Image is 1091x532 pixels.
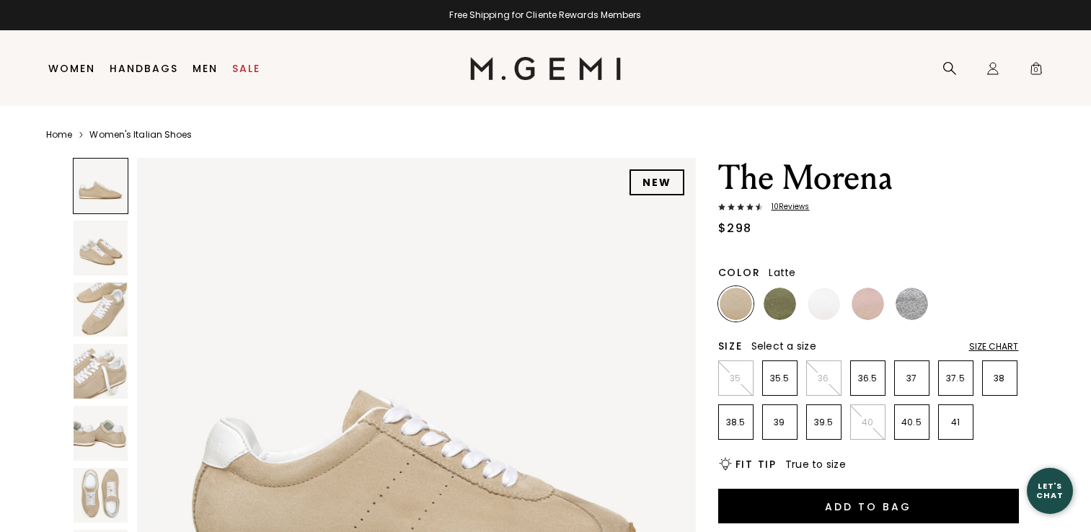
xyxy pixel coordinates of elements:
[785,457,846,471] span: True to size
[720,288,752,320] img: Latte
[74,283,128,337] img: The Morena
[807,373,841,384] p: 36
[718,220,752,237] div: $298
[808,288,840,320] img: White
[719,417,753,428] p: 38.5
[89,129,192,141] a: Women's Italian Shoes
[1027,482,1073,500] div: Let's Chat
[939,373,973,384] p: 37.5
[74,406,128,461] img: The Morena
[74,344,128,399] img: The Morena
[736,458,777,470] h2: Fit Tip
[852,288,884,320] img: Ballerina Pink
[470,57,621,80] img: M.Gemi
[807,417,841,428] p: 39.5
[851,373,885,384] p: 36.5
[74,468,128,523] img: The Morena
[630,169,684,195] div: NEW
[939,417,973,428] p: 41
[193,63,218,74] a: Men
[1029,64,1043,79] span: 0
[896,288,928,320] img: Silver
[751,339,816,353] span: Select a size
[764,288,796,320] img: Olive
[718,340,743,352] h2: Size
[718,158,1019,198] h1: The Morena
[74,221,128,275] img: The Morena
[719,373,753,384] p: 35
[851,417,885,428] p: 40
[763,417,797,428] p: 39
[769,265,795,280] span: Latte
[718,489,1019,523] button: Add to Bag
[763,373,797,384] p: 35.5
[969,341,1019,353] div: Size Chart
[763,203,810,211] span: 10 Review s
[48,63,95,74] a: Women
[895,373,929,384] p: 37
[718,203,1019,214] a: 10Reviews
[110,63,178,74] a: Handbags
[46,129,72,141] a: Home
[232,63,260,74] a: Sale
[718,267,761,278] h2: Color
[983,373,1017,384] p: 38
[895,417,929,428] p: 40.5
